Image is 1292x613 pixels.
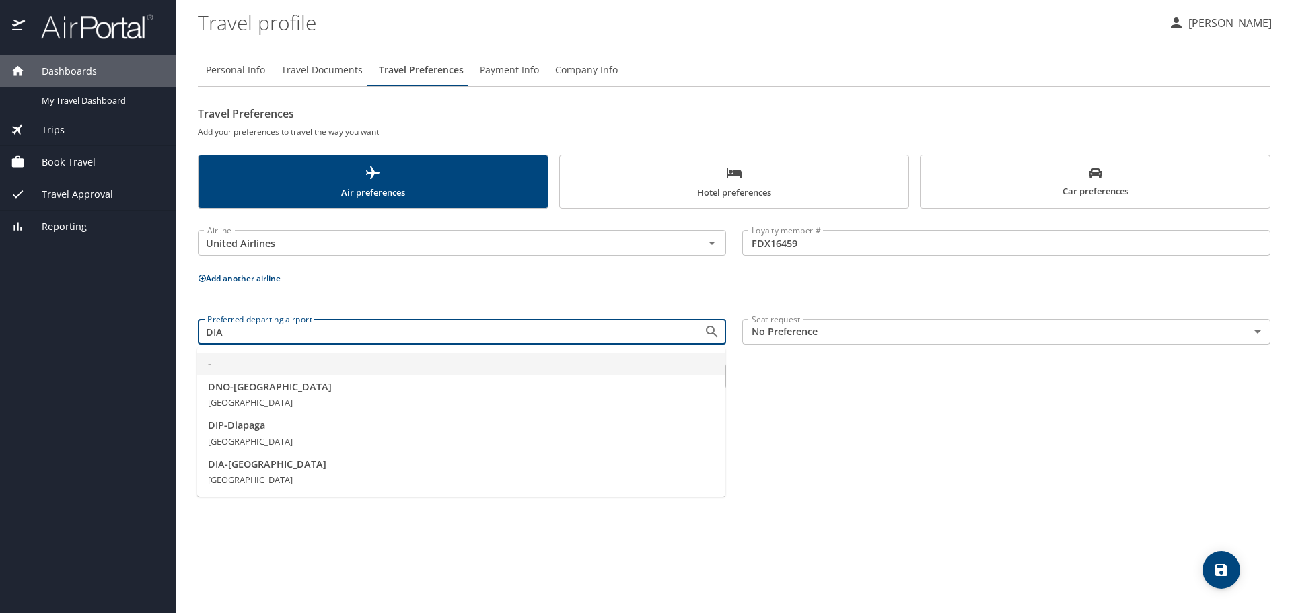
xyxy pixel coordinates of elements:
input: Select an Airline [202,234,682,252]
input: Search for and select an airport [202,323,682,340]
span: [GEOGRAPHIC_DATA] [208,435,293,447]
span: Personal Info [206,62,265,79]
span: - [208,357,715,371]
span: DIA - [GEOGRAPHIC_DATA] [208,457,715,472]
span: Travel Documents [281,62,363,79]
span: Car preferences [929,166,1262,199]
button: Add another airline [198,273,281,284]
button: save [1203,551,1240,589]
span: Travel Approval [25,187,113,202]
button: Close [703,322,721,341]
span: Travel Preferences [379,62,464,79]
span: DIP - Diapaga [208,418,715,433]
img: icon-airportal.png [12,13,26,40]
span: Air preferences [207,165,540,201]
span: Hotel preferences [568,165,901,201]
span: DNO - [GEOGRAPHIC_DATA] [208,380,715,394]
button: Open [703,233,721,252]
div: scrollable force tabs example [198,155,1270,209]
span: Trips [25,122,65,137]
div: Profile [198,54,1270,86]
span: [GEOGRAPHIC_DATA] [208,396,293,408]
div: No Preference [742,319,1270,345]
button: [PERSON_NAME] [1163,11,1277,35]
h2: Travel Preferences [198,103,1270,124]
span: Dashboards [25,64,97,79]
img: airportal-logo.png [26,13,153,40]
span: Reporting [25,219,87,234]
span: Company Info [555,62,618,79]
h6: Add your preferences to travel the way you want [198,124,1270,139]
span: Book Travel [25,155,96,170]
span: My Travel Dashboard [42,94,160,107]
h1: Travel profile [198,1,1157,43]
span: [GEOGRAPHIC_DATA] [208,474,293,486]
span: Payment Info [480,62,539,79]
p: [PERSON_NAME] [1184,15,1272,31]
